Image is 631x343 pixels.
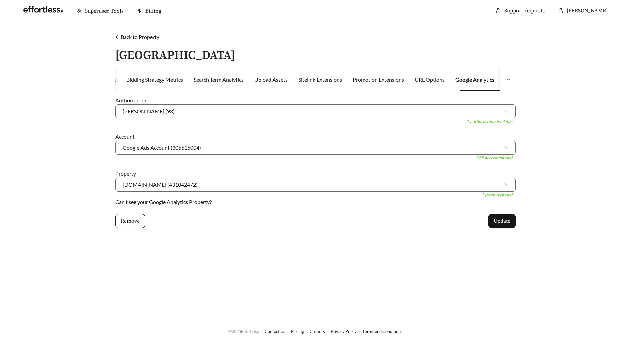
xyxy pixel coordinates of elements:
a: arrow-leftBack to Property [115,34,159,40]
h3: [GEOGRAPHIC_DATA] [115,49,235,62]
label: Property [115,169,136,178]
a: Careers [310,329,325,334]
div: URL Options [415,76,445,84]
button: Update [488,214,516,228]
span: Superuser Tools [85,8,124,14]
label: Account [115,133,135,141]
a: Support requests [504,7,545,14]
label: Authorization [115,96,148,104]
div: Search Term Analytics [194,76,244,84]
div: Bidding Strategy Metrics [126,76,183,84]
button: ellipsis [500,68,516,91]
span: Update [494,217,510,225]
a: Pricing [291,329,304,334]
span: © 2025 Effortless [228,329,259,334]
a: Terms and Conditions [362,329,403,334]
i: 1 authorization available [466,119,512,124]
button: Remove [115,214,145,228]
span: [PERSON_NAME] [567,7,608,14]
i: 1 property found [481,192,512,197]
i: 325 accounts found [476,155,512,160]
span: ellipsis [505,77,510,82]
span: Google Ads Account (305515004) [123,141,508,154]
div: Sitelink Extensions [298,76,342,84]
div: Google Analytics [455,76,494,84]
span: Megan Parenti (93) [123,105,508,118]
div: Promotion Extensions [353,76,404,84]
span: Billing [145,8,161,14]
a: Contact Us [265,329,285,334]
span: Remove [121,217,140,225]
div: Upload Assets [254,76,288,84]
a: Privacy Policy [331,329,357,334]
span: Can't see your Google Analytics Property? [115,198,212,206]
span: www.tamaracvillage.com (431042472) [123,178,508,191]
span: arrow-left [115,34,121,40]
